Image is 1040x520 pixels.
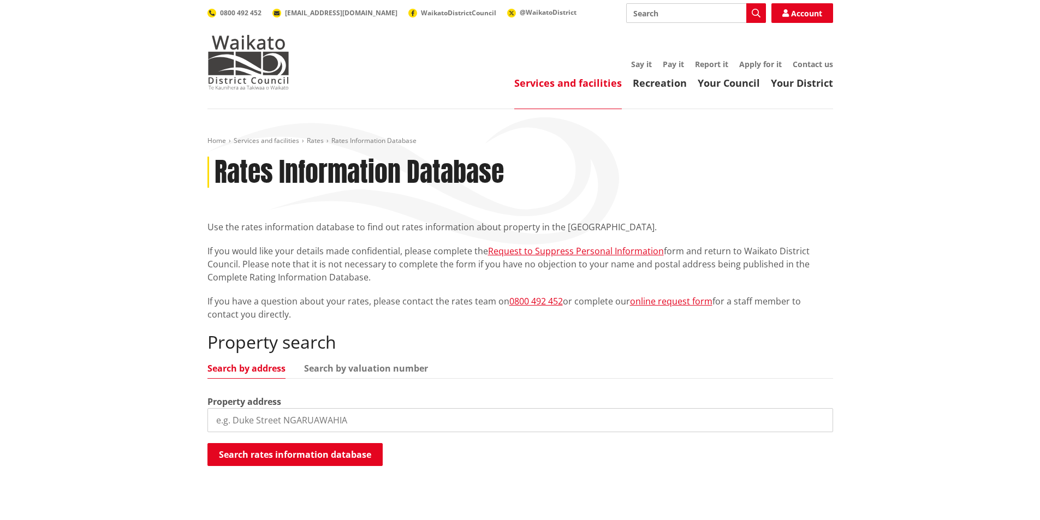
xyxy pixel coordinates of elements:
[207,332,833,352] h2: Property search
[626,3,766,23] input: Search input
[771,3,833,23] a: Account
[207,220,833,234] p: Use the rates information database to find out rates information about property in the [GEOGRAPHI...
[771,76,833,89] a: Your District
[285,8,397,17] span: [EMAIL_ADDRESS][DOMAIN_NAME]
[207,443,383,466] button: Search rates information database
[207,136,226,145] a: Home
[421,8,496,17] span: WaikatoDistrictCouncil
[520,8,577,17] span: @WaikatoDistrict
[331,136,417,145] span: Rates Information Database
[633,76,687,89] a: Recreation
[207,35,289,89] img: Waikato District Council - Te Kaunihera aa Takiwaa o Waikato
[793,59,833,69] a: Contact us
[215,157,504,188] h1: Rates Information Database
[234,136,299,145] a: Services and facilities
[514,76,622,89] a: Services and facilities
[509,295,563,307] a: 0800 492 452
[408,8,496,17] a: WaikatoDistrictCouncil
[207,295,833,321] p: If you have a question about your rates, please contact the rates team on or complete our for a s...
[631,59,652,69] a: Say it
[220,8,262,17] span: 0800 492 452
[695,59,728,69] a: Report it
[304,364,428,373] a: Search by valuation number
[207,244,833,284] p: If you would like your details made confidential, please complete the form and return to Waikato ...
[207,408,833,432] input: e.g. Duke Street NGARUAWAHIA
[307,136,324,145] a: Rates
[207,395,281,408] label: Property address
[207,136,833,146] nav: breadcrumb
[207,8,262,17] a: 0800 492 452
[663,59,684,69] a: Pay it
[739,59,782,69] a: Apply for it
[630,295,712,307] a: online request form
[207,364,286,373] a: Search by address
[272,8,397,17] a: [EMAIL_ADDRESS][DOMAIN_NAME]
[698,76,760,89] a: Your Council
[507,8,577,17] a: @WaikatoDistrict
[488,245,664,257] a: Request to Suppress Personal Information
